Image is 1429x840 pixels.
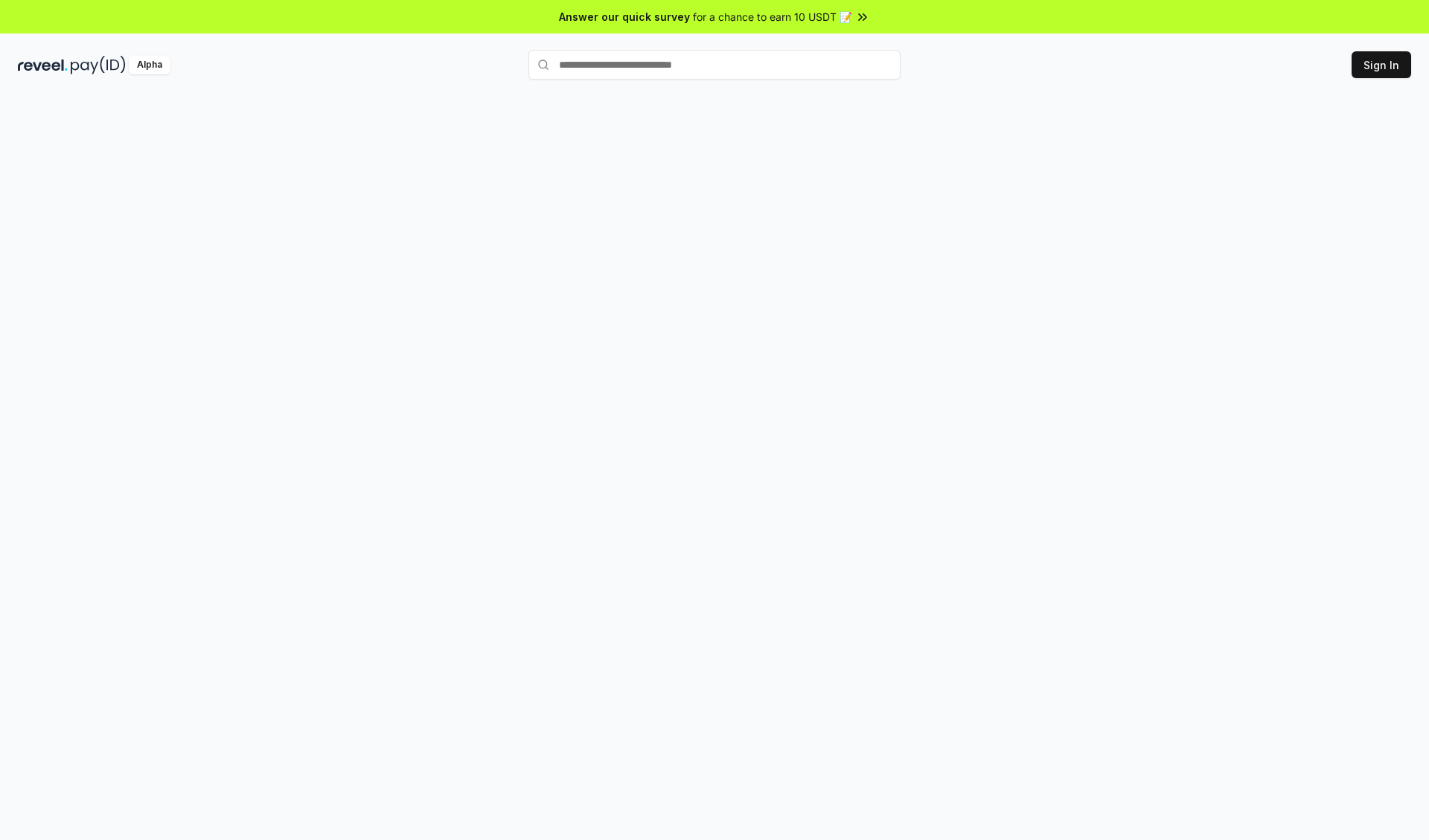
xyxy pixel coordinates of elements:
span: for a chance to earn 10 USDT 📝 [693,9,852,25]
img: reveel_dark [18,56,68,74]
div: Alpha [129,56,170,74]
img: pay_id [71,56,126,74]
span: Answer our quick survey [559,9,690,25]
button: Sign In [1352,51,1411,78]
